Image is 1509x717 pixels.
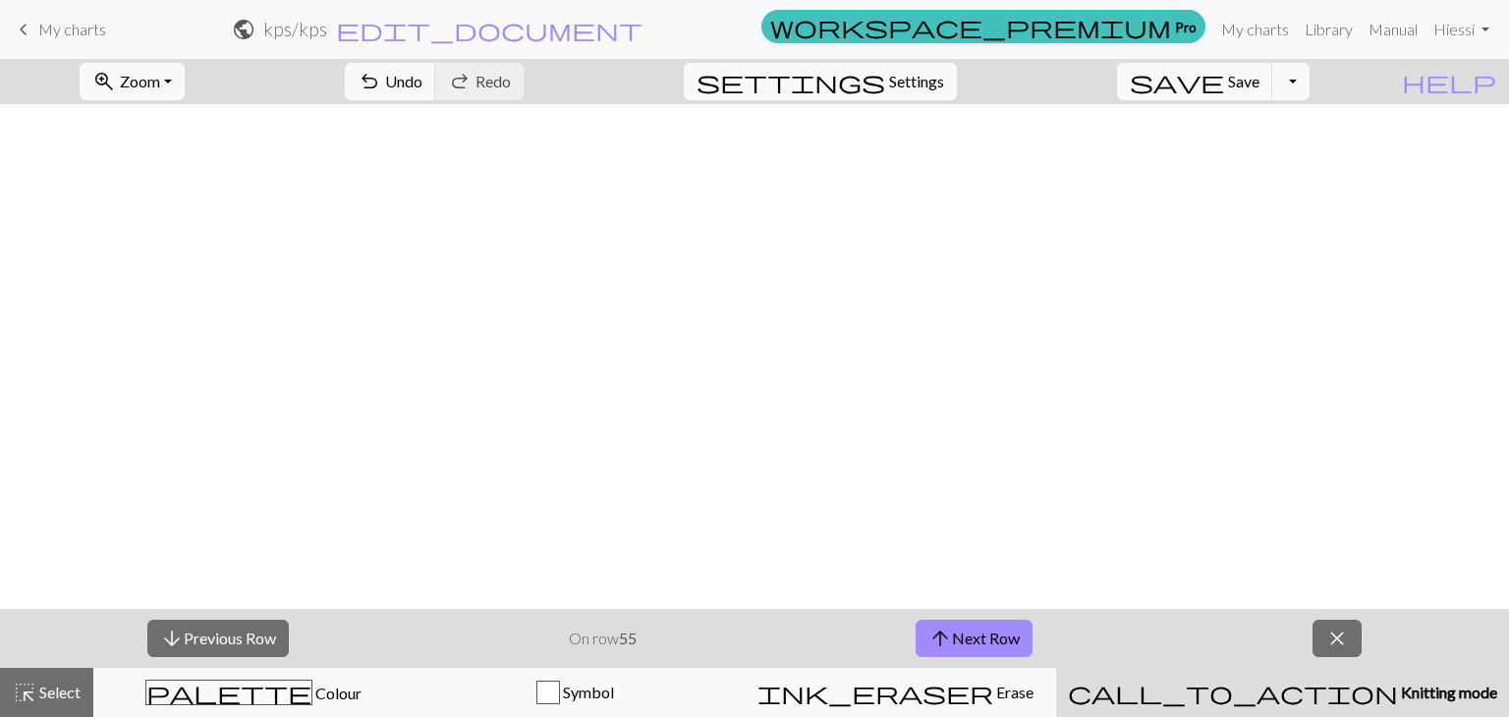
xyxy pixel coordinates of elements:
span: save [1130,68,1224,95]
span: arrow_upward [928,625,952,652]
span: Select [36,683,81,701]
a: Library [1297,10,1361,49]
button: SettingsSettings [684,63,957,100]
span: Settings [889,70,944,93]
p: On row [569,627,637,650]
span: ink_eraser [757,679,993,706]
a: My charts [12,13,106,46]
button: Erase [735,668,1056,717]
a: Pro [761,10,1205,43]
span: Symbol [560,683,614,701]
button: Next Row [916,620,1033,657]
span: zoom_in [92,68,116,95]
button: Zoom [80,63,185,100]
button: Knitting mode [1056,668,1509,717]
a: My charts [1213,10,1297,49]
button: Save [1117,63,1273,100]
a: Hiessi [1425,10,1497,49]
span: Colour [312,684,362,702]
span: Undo [385,72,422,90]
button: Colour [93,668,415,717]
span: keyboard_arrow_left [12,16,35,43]
span: Save [1228,72,1259,90]
h2: kps / kps [263,18,327,40]
span: Erase [993,683,1034,701]
i: Settings [697,70,885,93]
button: Previous Row [147,620,289,657]
span: close [1325,625,1349,652]
a: Manual [1361,10,1425,49]
button: Symbol [415,668,736,717]
span: Knitting mode [1398,683,1497,701]
span: workspace_premium [770,13,1171,40]
span: public [232,16,255,43]
span: undo [358,68,381,95]
span: call_to_action [1068,679,1398,706]
span: Zoom [120,72,160,90]
strong: 55 [619,629,637,647]
button: Undo [345,63,436,100]
span: edit_document [336,16,643,43]
span: palette [146,679,311,706]
span: help [1402,68,1496,95]
span: highlight_alt [13,679,36,706]
span: My charts [38,20,106,38]
span: settings [697,68,885,95]
span: arrow_downward [160,625,184,652]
